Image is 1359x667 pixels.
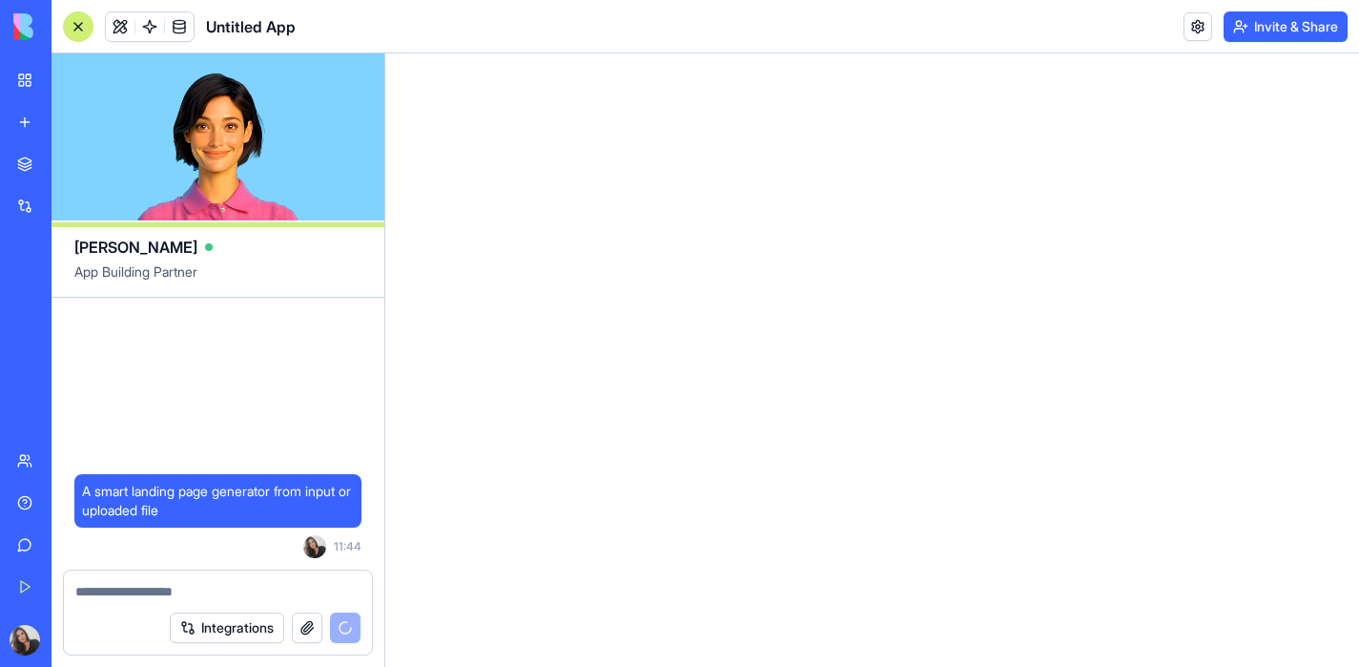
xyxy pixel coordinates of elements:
img: ACg8ocKEPit6X_GjuEwR7Ju6JFF772EZsKchF3iYH-YStDWrPZLP3RjzaQ=s96-c [303,535,326,558]
span: Untitled App [206,15,296,38]
span: 11:44 [334,539,361,554]
span: App Building Partner [74,262,361,297]
button: Invite & Share [1224,11,1348,42]
button: Integrations [170,613,284,643]
span: [PERSON_NAME] [74,236,197,259]
span: A smart landing page generator from input or uploaded file [82,482,354,520]
img: logo [13,13,132,40]
img: ACg8ocKEPit6X_GjuEwR7Ju6JFF772EZsKchF3iYH-YStDWrPZLP3RjzaQ=s96-c [10,625,40,656]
